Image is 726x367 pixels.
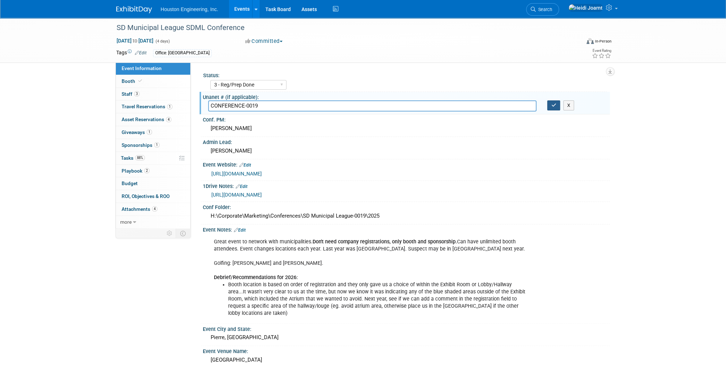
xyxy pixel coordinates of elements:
[116,62,190,75] a: Event Information
[163,229,176,238] td: Personalize Event Tab Strip
[243,38,285,45] button: Committed
[122,91,139,97] span: Staff
[122,78,143,84] span: Booth
[536,7,552,12] span: Search
[167,104,172,109] span: 1
[203,224,610,234] div: Event Notes:
[234,228,246,233] a: Edit
[116,152,190,164] a: Tasks88%
[203,70,607,79] div: Status:
[116,203,190,215] a: Attachments4
[208,332,604,343] div: Pierre, [GEOGRAPHIC_DATA]
[122,142,160,148] span: Sponsorships
[116,6,152,13] img: ExhibitDay
[208,210,604,222] div: H:\Corporate\Marketing\Conferences\SD Municipal League-0019\2025
[208,123,604,134] div: [PERSON_NAME]
[116,49,147,57] td: Tags
[203,159,610,169] div: Event Website:
[538,37,612,48] div: Event Format
[595,39,612,44] div: In-Person
[122,65,162,71] span: Event Information
[122,104,172,109] span: Travel Reservations
[239,163,251,168] a: Edit
[203,92,610,101] div: Unanet # (if applicable):
[313,239,457,245] b: Don't need company registrations, only booth and sponsorship.
[116,139,190,152] a: Sponsorships1
[526,3,559,16] a: Search
[116,126,190,139] a: Giveaways1
[211,171,262,177] a: [URL][DOMAIN_NAME]
[116,38,154,44] span: [DATE] [DATE]
[568,4,603,12] img: Heidi Joarnt
[135,50,147,55] a: Edit
[120,219,132,225] span: more
[116,165,190,177] a: Playbook2
[161,6,218,12] span: Houston Engineering, Inc.
[176,229,191,238] td: Toggle Event Tabs
[134,91,139,96] span: 3
[203,346,610,355] div: Event Venue Name:
[563,100,574,110] button: X
[121,155,145,161] span: Tasks
[166,117,171,122] span: 4
[122,129,152,135] span: Giveaways
[122,168,149,174] span: Playbook
[116,75,190,88] a: Booth
[209,235,531,321] div: Great event to network with municipalities. Can have unlimited booth attendees. Event changes loc...
[135,155,145,160] span: 88%
[203,324,610,333] div: Event City and State:
[203,202,610,211] div: Conf Folder:
[154,142,160,148] span: 1
[138,79,142,83] i: Booth reservation complete
[144,168,149,173] span: 2
[203,114,610,123] div: Conf. PM:
[116,113,190,126] a: Asset Reservations4
[122,193,170,199] span: ROI, Objectives & ROO
[116,190,190,203] a: ROI, Objectives & ROO
[122,180,138,186] span: Budget
[236,184,247,189] a: Edit
[592,49,611,53] div: Event Rating
[208,354,604,366] div: [GEOGRAPHIC_DATA]
[152,206,157,212] span: 4
[114,21,569,34] div: SD Municipal League SDML Conference
[211,192,262,198] a: [URL][DOMAIN_NAME]
[155,39,170,44] span: (4 days)
[147,129,152,135] span: 1
[122,206,157,212] span: Attachments
[116,177,190,190] a: Budget
[153,49,212,57] div: Office: [GEOGRAPHIC_DATA]
[132,38,138,44] span: to
[208,145,604,157] div: [PERSON_NAME]
[214,274,298,281] b: Debrief/Recommendations for 2026:
[587,38,594,44] img: Format-Inperson.png
[203,137,610,146] div: Admin Lead:
[122,116,171,122] span: Asset Reservations
[203,181,610,190] div: 1Drive Notes:
[228,281,527,317] li: Booth location is based on order of registration and they only gave us a choice of within the Exh...
[116,216,190,228] a: more
[116,88,190,100] a: Staff3
[116,100,190,113] a: Travel Reservations1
